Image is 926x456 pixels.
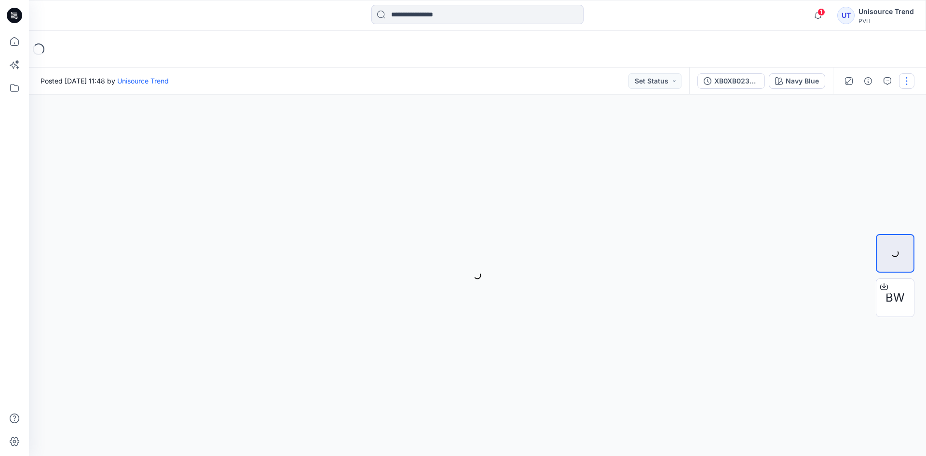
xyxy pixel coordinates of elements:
[837,7,855,24] div: UT
[769,73,825,89] button: Navy Blue
[858,6,914,17] div: Unisource Trend
[858,17,914,25] div: PVH
[860,73,876,89] button: Details
[41,76,169,86] span: Posted [DATE] 11:48 by
[714,76,759,86] div: XB0XB02382 - KB FORD RECREATION SS POLO_proto
[697,73,765,89] button: XB0XB02382 - KB FORD RECREATION SS POLO_proto
[885,289,905,306] span: BW
[817,8,825,16] span: 1
[786,76,819,86] div: Navy Blue
[117,77,169,85] a: Unisource Trend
